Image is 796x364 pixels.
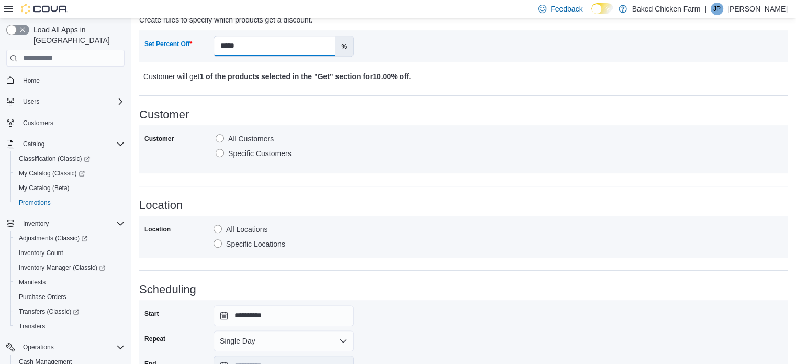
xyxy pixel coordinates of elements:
[15,320,125,333] span: Transfers
[15,152,94,165] a: Classification (Classic)
[139,108,788,121] h3: Customer
[15,196,55,209] a: Promotions
[15,247,68,259] a: Inventory Count
[2,115,129,130] button: Customers
[19,155,90,163] span: Classification (Classic)
[21,4,68,14] img: Cova
[2,216,129,231] button: Inventory
[19,307,79,316] span: Transfers (Classic)
[19,249,63,257] span: Inventory Count
[713,3,721,15] span: JP
[19,74,44,87] a: Home
[139,199,788,212] h3: Location
[23,119,53,127] span: Customers
[10,319,129,334] button: Transfers
[29,25,125,46] span: Load All Apps in [GEOGRAPHIC_DATA]
[139,283,788,296] h3: Scheduling
[19,217,53,230] button: Inventory
[144,225,171,234] label: Location
[23,76,40,85] span: Home
[144,335,165,343] label: Repeat
[19,198,51,207] span: Promotions
[15,232,92,245] a: Adjustments (Classic)
[15,305,83,318] a: Transfers (Classic)
[19,95,125,108] span: Users
[214,238,285,250] label: Specific Locations
[19,95,43,108] button: Users
[15,261,125,274] span: Inventory Manager (Classic)
[19,138,125,150] span: Catalog
[10,231,129,246] a: Adjustments (Classic)
[10,275,129,290] button: Manifests
[214,223,267,236] label: All Locations
[19,341,125,354] span: Operations
[10,166,129,181] a: My Catalog (Classic)
[632,3,701,15] p: Baked Chicken Farm
[19,263,105,272] span: Inventory Manager (Classic)
[2,73,129,88] button: Home
[10,195,129,210] button: Promotions
[19,322,45,330] span: Transfers
[143,70,623,83] p: Customer will get
[15,247,125,259] span: Inventory Count
[23,97,39,106] span: Users
[19,234,87,242] span: Adjustments (Classic)
[15,291,71,303] a: Purchase Orders
[335,36,353,56] label: %
[10,246,129,260] button: Inventory Count
[15,167,89,180] a: My Catalog (Classic)
[591,3,613,14] input: Dark Mode
[216,147,292,160] label: Specific Customers
[144,135,174,143] label: Customer
[144,40,192,48] label: Set Percent Off
[2,340,129,355] button: Operations
[704,3,707,15] p: |
[23,219,49,228] span: Inventory
[216,133,274,145] label: All Customers
[214,330,354,351] button: Single Day
[19,138,49,150] button: Catalog
[15,276,50,289] a: Manifests
[10,151,129,166] a: Classification (Classic)
[15,232,125,245] span: Adjustments (Classic)
[19,116,125,129] span: Customers
[19,74,125,87] span: Home
[2,94,129,109] button: Users
[15,261,109,274] a: Inventory Manager (Classic)
[19,169,85,178] span: My Catalog (Classic)
[10,304,129,319] a: Transfers (Classic)
[551,4,582,14] span: Feedback
[139,14,625,26] p: Create rules to specify which products get a discount.
[19,184,70,192] span: My Catalog (Beta)
[15,167,125,180] span: My Catalog (Classic)
[15,320,49,333] a: Transfers
[19,341,58,354] button: Operations
[15,305,125,318] span: Transfers (Classic)
[23,343,54,351] span: Operations
[214,305,354,326] input: Press the down key to open a popover containing a calendar.
[15,182,125,194] span: My Catalog (Beta)
[15,276,125,289] span: Manifests
[144,310,159,318] label: Start
[10,260,129,275] a: Inventory Manager (Classic)
[15,152,125,165] span: Classification (Classic)
[19,293,66,301] span: Purchase Orders
[727,3,788,15] p: [PERSON_NAME]
[23,140,44,148] span: Catalog
[10,181,129,195] button: My Catalog (Beta)
[19,278,46,286] span: Manifests
[2,137,129,151] button: Catalog
[711,3,723,15] div: Julio Perez
[199,72,411,81] b: 1 of the products selected in the "Get" section for 10.00% off .
[10,290,129,304] button: Purchase Orders
[15,182,74,194] a: My Catalog (Beta)
[591,14,592,15] span: Dark Mode
[19,217,125,230] span: Inventory
[15,196,125,209] span: Promotions
[15,291,125,303] span: Purchase Orders
[19,117,58,129] a: Customers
